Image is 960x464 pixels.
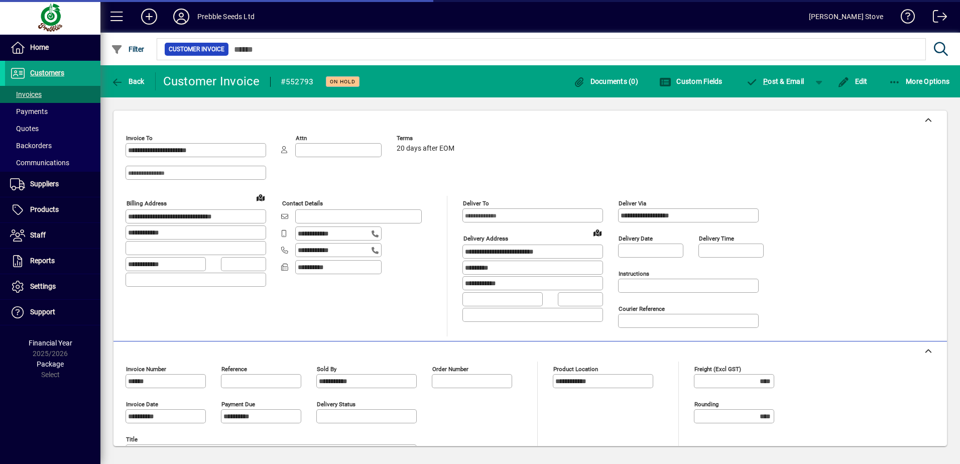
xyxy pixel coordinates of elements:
span: Products [30,205,59,213]
span: Edit [837,77,868,85]
mat-label: Sold by [317,366,336,373]
mat-label: Attn [296,135,307,142]
mat-label: Delivery date [619,235,653,242]
mat-label: Product location [553,366,598,373]
mat-label: Reference [221,366,247,373]
span: Package [37,360,64,368]
span: ost & Email [746,77,804,85]
mat-label: Deliver To [463,200,489,207]
button: Back [108,72,147,90]
mat-label: Title [126,436,138,443]
mat-label: Payment due [221,401,255,408]
a: Settings [5,274,100,299]
a: View on map [253,189,269,205]
button: Post & Email [741,72,809,90]
mat-label: Delivery status [317,401,355,408]
a: Reports [5,249,100,274]
div: #552793 [281,74,314,90]
app-page-header-button: Back [100,72,156,90]
button: More Options [886,72,952,90]
button: Custom Fields [657,72,725,90]
span: Support [30,308,55,316]
span: Quotes [10,125,39,133]
span: On hold [330,78,355,85]
button: Profile [165,8,197,26]
span: 20 days after EOM [397,145,454,153]
span: Documents (0) [573,77,638,85]
span: Communications [10,159,69,167]
mat-label: Order number [432,366,468,373]
a: Invoices [5,86,100,103]
mat-label: Deliver via [619,200,646,207]
span: More Options [889,77,950,85]
button: Filter [108,40,147,58]
button: Edit [835,72,870,90]
a: View on map [589,224,606,241]
mat-label: Delivery time [699,235,734,242]
a: Suppliers [5,172,100,197]
span: Settings [30,282,56,290]
a: Logout [925,2,947,35]
a: Staff [5,223,100,248]
mat-label: Instructions [619,270,649,277]
span: Reports [30,257,55,265]
div: [PERSON_NAME] Stove [809,9,883,25]
a: Knowledge Base [893,2,915,35]
a: Communications [5,154,100,171]
span: Back [111,77,145,85]
button: Documents (0) [570,72,641,90]
mat-label: Invoice To [126,135,153,142]
mat-label: Invoice number [126,366,166,373]
span: Custom Fields [659,77,723,85]
a: Home [5,35,100,60]
mat-label: Freight (excl GST) [694,366,741,373]
div: Prebble Seeds Ltd [197,9,255,25]
div: Customer Invoice [163,73,260,89]
a: Backorders [5,137,100,154]
span: Home [30,43,49,51]
span: Customers [30,69,64,77]
mat-label: Courier Reference [619,305,665,312]
span: P [763,77,768,85]
span: Filter [111,45,145,53]
a: Support [5,300,100,325]
button: Add [133,8,165,26]
span: Customer Invoice [169,44,224,54]
span: Staff [30,231,46,239]
a: Payments [5,103,100,120]
span: Backorders [10,142,52,150]
mat-label: Rounding [694,401,718,408]
span: Invoices [10,90,42,98]
span: Payments [10,107,48,115]
a: Quotes [5,120,100,137]
mat-label: Invoice date [126,401,158,408]
span: Terms [397,135,457,142]
span: Suppliers [30,180,59,188]
a: Products [5,197,100,222]
span: Financial Year [29,339,72,347]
